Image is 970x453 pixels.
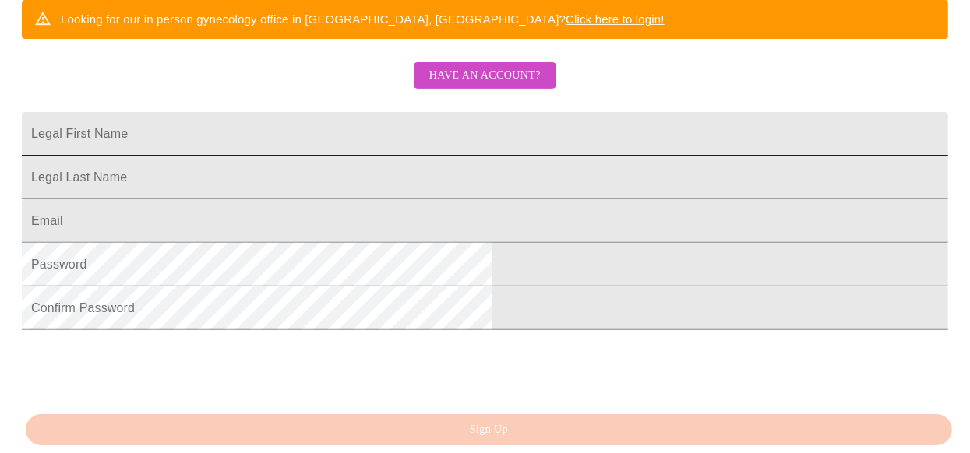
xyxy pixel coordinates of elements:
[61,5,665,33] div: Looking for our in person gynecology office in [GEOGRAPHIC_DATA], [GEOGRAPHIC_DATA]?
[414,62,556,90] button: Have an account?
[22,338,259,399] iframe: reCAPTCHA
[410,79,560,93] a: Have an account?
[429,66,541,86] span: Have an account?
[566,12,665,26] a: Click here to login!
